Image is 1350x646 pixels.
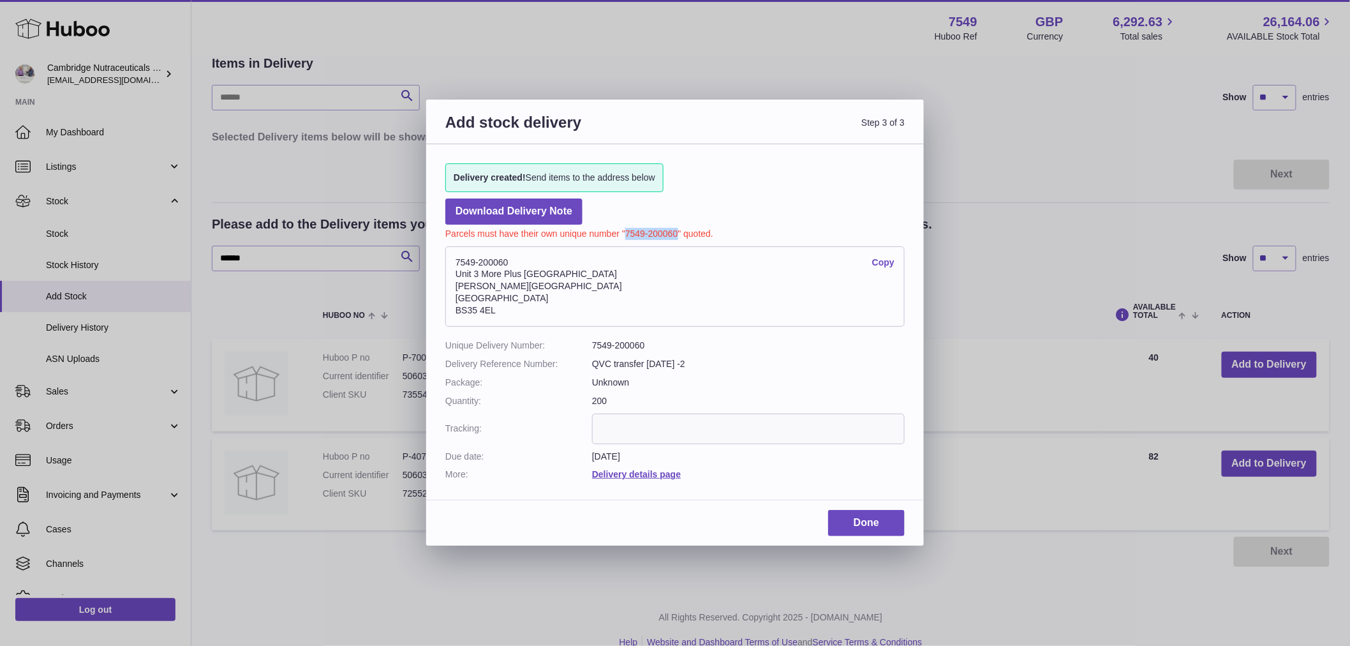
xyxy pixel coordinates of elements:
dd: [DATE] [592,451,905,463]
dt: Delivery Reference Number: [445,358,592,370]
dt: Quantity: [445,395,592,407]
dd: 7549-200060 [592,340,905,352]
a: Done [828,510,905,536]
dt: Due date: [445,451,592,463]
p: Parcels must have their own unique number "7549-200060" quoted. [445,225,905,240]
span: Send items to the address below [454,172,655,184]
address: 7549-200060 Unit 3 More Plus [GEOGRAPHIC_DATA] [PERSON_NAME][GEOGRAPHIC_DATA] [GEOGRAPHIC_DATA] B... [445,246,905,327]
dt: More: [445,469,592,481]
span: Step 3 of 3 [675,112,905,147]
a: Copy [872,257,894,269]
dt: Package: [445,377,592,389]
a: Download Delivery Note [445,199,582,225]
dt: Tracking: [445,414,592,444]
a: Delivery details page [592,469,681,479]
h3: Add stock delivery [445,112,675,147]
strong: Delivery created! [454,172,526,183]
dt: Unique Delivery Number: [445,340,592,352]
dd: Unknown [592,377,905,389]
dd: QVC transfer [DATE] -2 [592,358,905,370]
dd: 200 [592,395,905,407]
